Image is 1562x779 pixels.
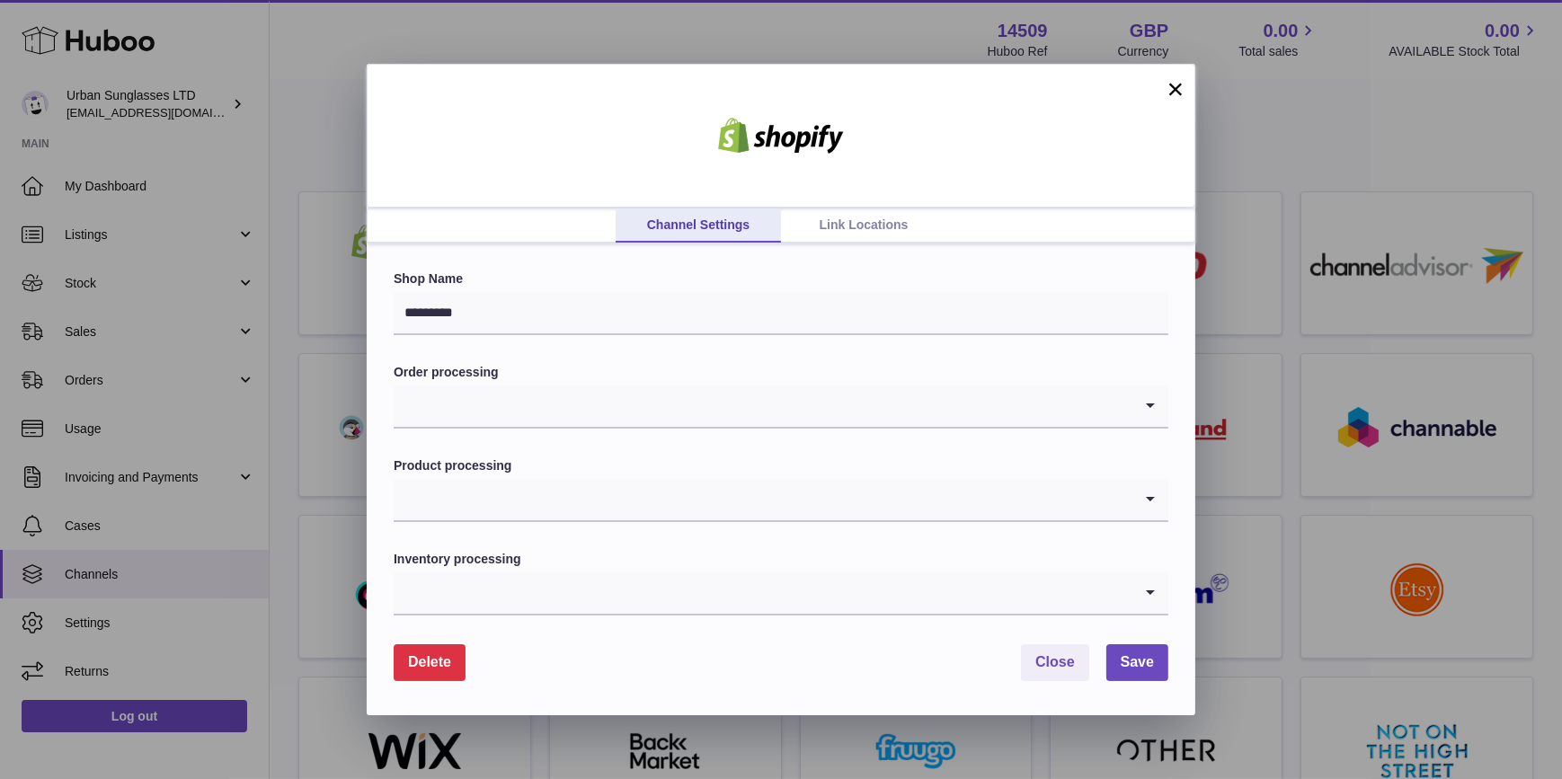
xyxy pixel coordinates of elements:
[394,364,1168,381] label: Order processing
[705,118,857,154] img: shopify
[394,479,1168,522] div: Search for option
[1165,78,1186,100] button: ×
[394,479,1132,520] input: Search for option
[1106,644,1168,681] button: Save
[616,208,781,243] a: Channel Settings
[394,572,1132,614] input: Search for option
[394,457,1168,474] label: Product processing
[394,551,1168,568] label: Inventory processing
[1121,654,1154,669] span: Save
[394,644,466,681] button: Delete
[1021,644,1089,681] button: Close
[781,208,946,243] a: Link Locations
[394,572,1168,615] div: Search for option
[1035,654,1075,669] span: Close
[394,270,1168,288] label: Shop Name
[394,385,1132,427] input: Search for option
[394,385,1168,429] div: Search for option
[408,654,451,669] span: Delete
